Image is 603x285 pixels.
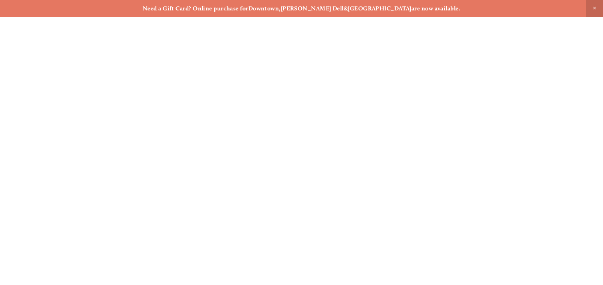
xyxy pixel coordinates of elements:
a: [PERSON_NAME] Dell [281,5,344,12]
strong: are now available. [411,5,460,12]
a: Downtown [248,5,279,12]
strong: , [279,5,280,12]
strong: Need a Gift Card? Online purchase for [143,5,248,12]
strong: & [344,5,348,12]
a: [GEOGRAPHIC_DATA] [348,5,411,12]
